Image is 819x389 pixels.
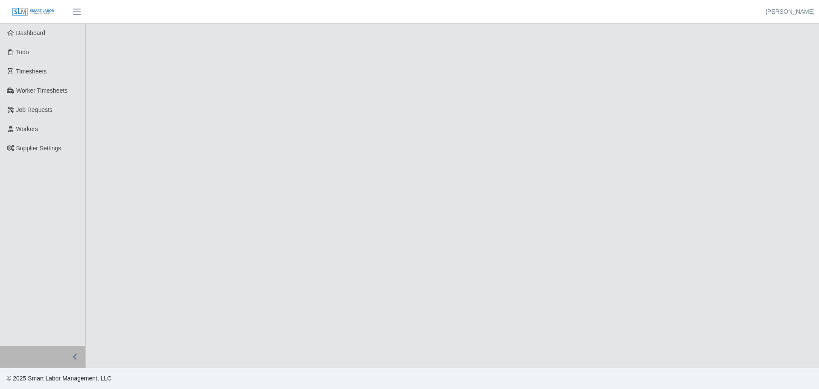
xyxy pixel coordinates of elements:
[16,106,53,113] span: Job Requests
[7,375,111,382] span: © 2025 Smart Labor Management, LLC
[16,29,46,36] span: Dashboard
[12,7,55,17] img: SLM Logo
[16,68,47,75] span: Timesheets
[16,49,29,56] span: Todo
[766,7,815,16] a: [PERSON_NAME]
[16,145,61,152] span: Supplier Settings
[16,87,67,94] span: Worker Timesheets
[16,126,38,132] span: Workers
